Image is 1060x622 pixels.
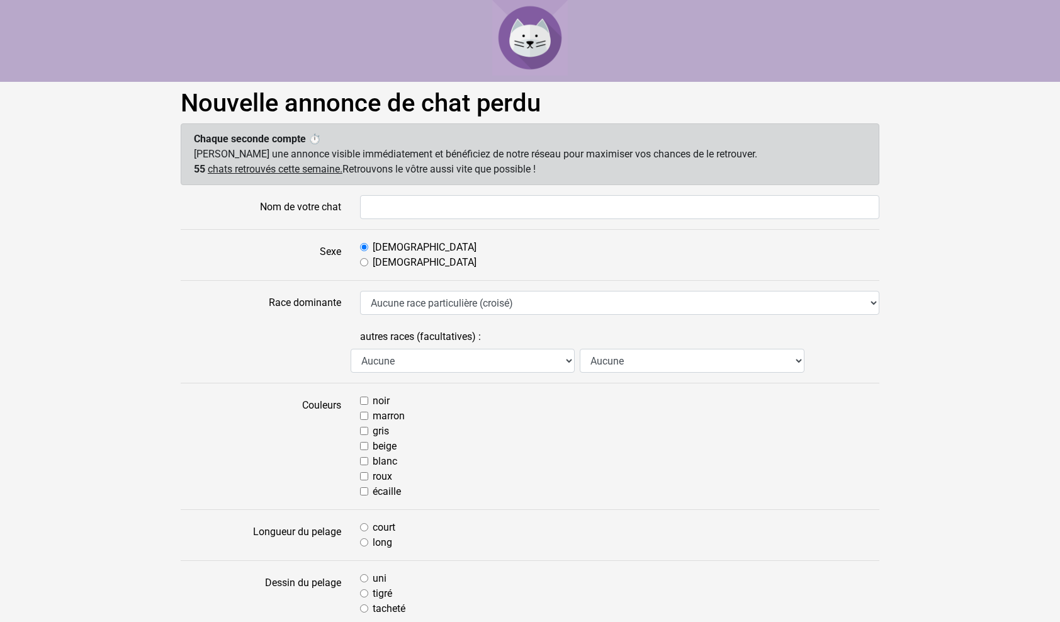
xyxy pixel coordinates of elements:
input: [DEMOGRAPHIC_DATA] [360,243,368,251]
input: court [360,523,368,531]
label: Nom de votre chat [171,195,351,219]
label: Race dominante [171,291,351,315]
label: long [373,535,392,550]
label: [DEMOGRAPHIC_DATA] [373,255,476,270]
label: roux [373,469,392,484]
label: uni [373,571,386,586]
u: chats retrouvés cette semaine. [208,163,342,175]
label: blanc [373,454,397,469]
input: uni [360,574,368,582]
label: Dessin du pelage [171,571,351,616]
label: tacheté [373,601,405,616]
label: autres races (facultatives) : [360,325,481,349]
span: 55 [194,163,205,175]
label: Sexe [171,240,351,270]
div: [PERSON_NAME] une annonce visible immédiatement et bénéficiez de notre réseau pour maximiser vos ... [181,123,879,185]
input: long [360,538,368,546]
input: [DEMOGRAPHIC_DATA] [360,258,368,266]
label: court [373,520,395,535]
input: tigré [360,589,368,597]
input: tacheté [360,604,368,613]
label: marron [373,409,405,424]
label: Couleurs [171,393,351,499]
label: gris [373,424,389,439]
strong: Chaque seconde compte ⏱️ [194,133,321,145]
h1: Nouvelle annonce de chat perdu [181,88,879,118]
label: tigré [373,586,392,601]
label: noir [373,393,390,409]
label: écaille [373,484,401,499]
label: Longueur du pelage [171,520,351,550]
label: beige [373,439,397,454]
label: [DEMOGRAPHIC_DATA] [373,240,476,255]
